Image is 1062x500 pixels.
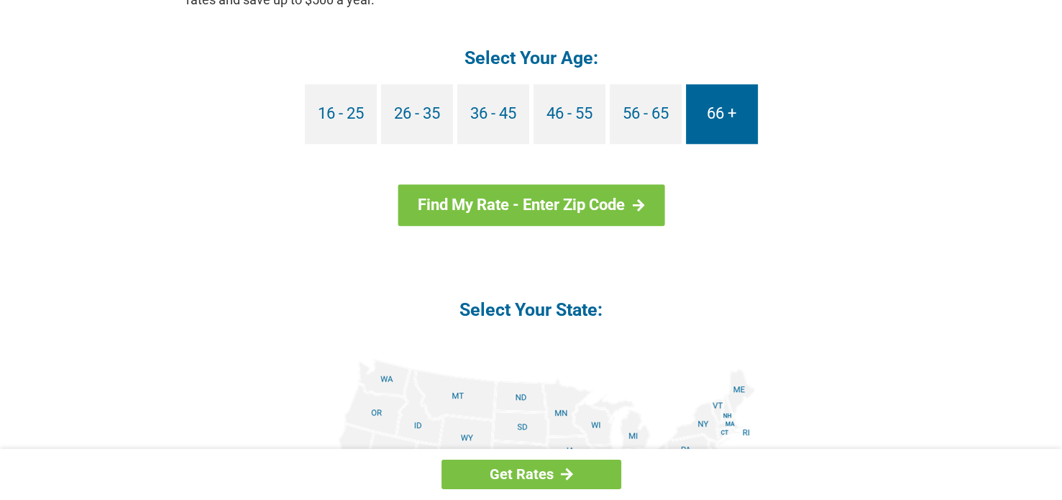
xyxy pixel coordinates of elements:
[186,298,876,322] h4: Select Your State:
[534,84,605,144] a: 46 - 55
[686,84,758,144] a: 66 +
[186,46,876,70] h4: Select Your Age:
[381,84,453,144] a: 26 - 35
[610,84,682,144] a: 56 - 65
[398,184,664,226] a: Find My Rate - Enter Zip Code
[457,84,529,144] a: 36 - 45
[441,460,621,489] a: Get Rates
[305,84,377,144] a: 16 - 25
